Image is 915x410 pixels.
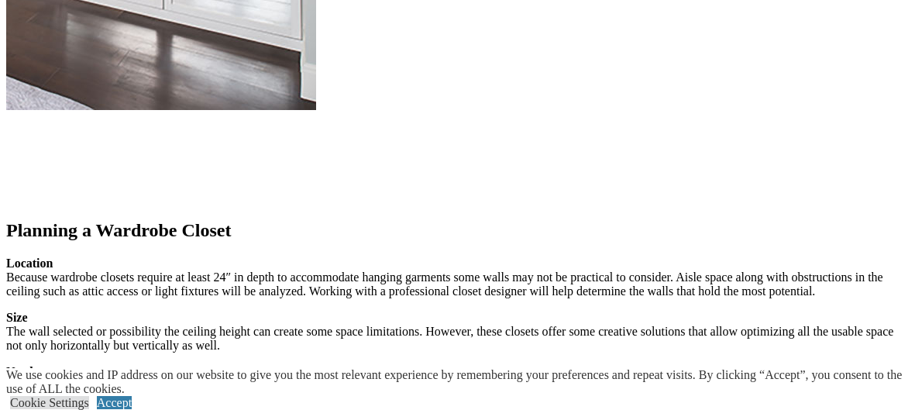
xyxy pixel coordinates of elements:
p: Because wardrobe closets require at least 24″ in depth to accommodate hanging garments some walls... [6,257,909,298]
strong: Location [6,257,53,270]
strong: Needs [6,365,38,378]
h2: Planning a Wardrobe Closet [6,220,909,241]
p: The wall selected or possibility the ceiling height can create some space limitations. However, t... [6,311,909,353]
a: Accept [97,396,132,409]
a: Cookie Settings [10,396,89,409]
div: We use cookies and IP address on our website to give you the most relevant experience by remember... [6,368,915,396]
strong: Size [6,311,28,324]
